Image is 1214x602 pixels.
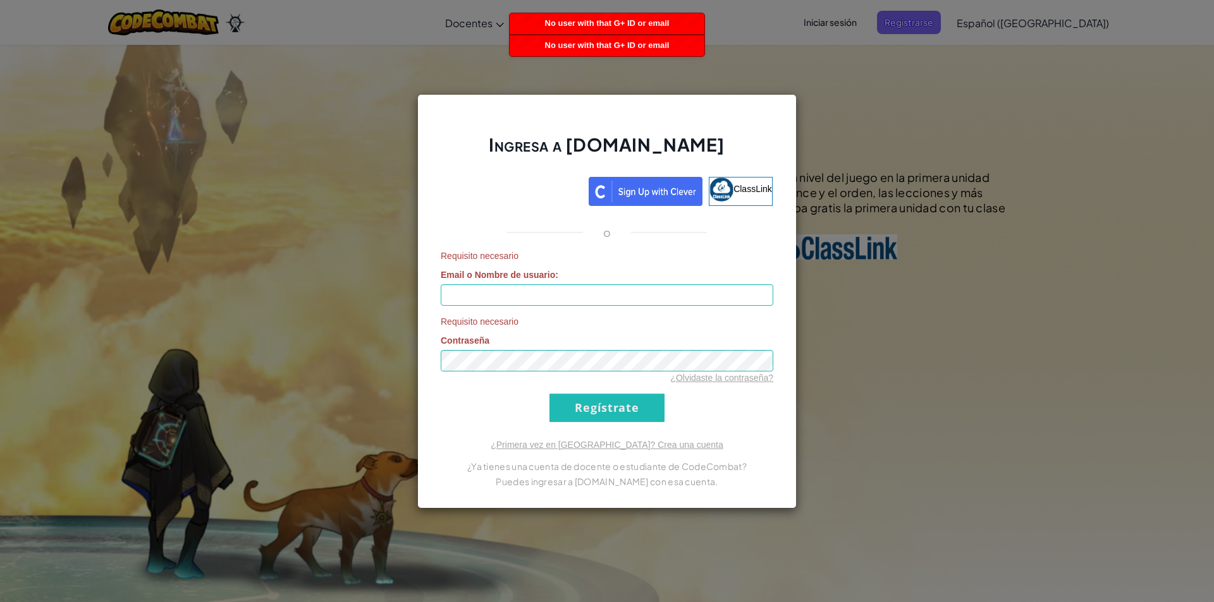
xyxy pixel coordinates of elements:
span: ClassLink [733,183,772,193]
label: : [441,268,558,281]
p: o [603,225,611,240]
span: Requisito necesario [441,315,773,328]
img: classlink-logo-small.png [709,178,733,202]
iframe: Botón Iniciar sesión con Google [435,176,589,203]
p: ¿Ya tienes una cuenta de docente o estudiante de CodeCombat? [441,459,773,474]
span: Requisito necesario [441,250,773,262]
span: No user with that G+ ID or email [545,40,670,50]
p: Puedes ingresar a [DOMAIN_NAME] con esa cuenta. [441,474,773,489]
span: Contraseña [441,335,489,346]
img: clever_sso_button@2x.png [589,177,702,206]
span: Email o Nombre de usuario [441,270,555,280]
span: No user with that G+ ID or email [545,18,670,28]
input: Regístrate [549,394,665,422]
a: ¿Primera vez en [GEOGRAPHIC_DATA]? Crea una cuenta [491,440,723,450]
a: ¿Olvidaste la contraseña? [670,373,773,383]
h2: Ingresa a [DOMAIN_NAME] [441,133,773,169]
